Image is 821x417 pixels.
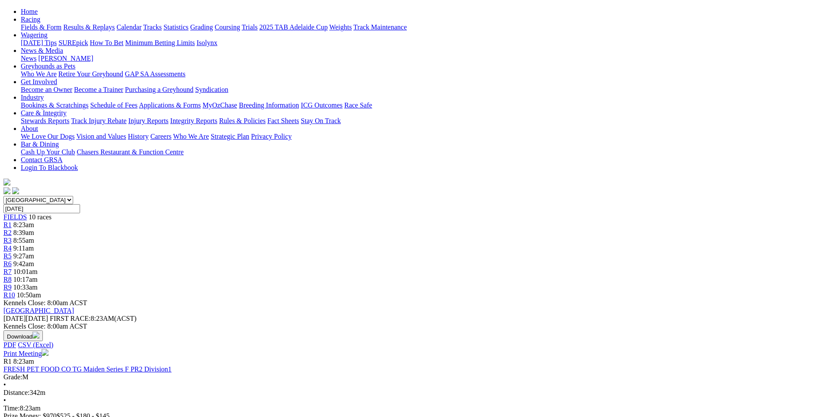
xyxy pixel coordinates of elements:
[21,62,75,70] a: Greyhounds as Pets
[3,244,12,252] a: R4
[3,404,818,412] div: 8:23am
[3,204,80,213] input: Select date
[21,70,57,78] a: Who We Are
[21,55,36,62] a: News
[3,381,6,388] span: •
[3,330,43,341] button: Download
[21,140,59,148] a: Bar & Dining
[12,187,19,194] img: twitter.svg
[3,315,48,322] span: [DATE]
[354,23,407,31] a: Track Maintenance
[21,16,40,23] a: Racing
[3,283,12,291] a: R9
[13,268,38,275] span: 10:01am
[3,221,12,228] span: R1
[21,31,48,39] a: Wagering
[21,8,38,15] a: Home
[3,260,12,267] a: R6
[21,86,818,94] div: Get Involved
[190,23,213,31] a: Grading
[241,23,258,31] a: Trials
[13,283,38,291] span: 10:33am
[90,101,137,109] a: Schedule of Fees
[13,358,34,365] span: 8:23am
[21,148,75,156] a: Cash Up Your Club
[3,397,6,404] span: •
[13,229,34,236] span: 8:39am
[21,23,818,31] div: Racing
[251,133,292,140] a: Privacy Policy
[13,252,34,260] span: 9:27am
[203,101,237,109] a: MyOzChase
[21,39,818,47] div: Wagering
[21,70,818,78] div: Greyhounds as Pets
[267,117,299,124] a: Fact Sheets
[29,213,52,221] span: 10 races
[211,133,249,140] a: Strategic Plan
[219,117,266,124] a: Rules & Policies
[63,23,115,31] a: Results & Replays
[13,221,34,228] span: 8:23am
[301,117,341,124] a: Stay On Track
[21,23,61,31] a: Fields & Form
[128,133,148,140] a: History
[3,341,818,349] div: Download
[3,358,12,365] span: R1
[3,299,87,306] span: Kennels Close: 8:00am ACST
[21,101,88,109] a: Bookings & Scratchings
[77,148,184,156] a: Chasers Restaurant & Function Centre
[3,365,171,373] a: FRESH PET FOOD CO TG Maiden Series F PR2 Division1
[21,156,62,163] a: Contact GRSA
[21,86,72,93] a: Become an Owner
[21,164,78,171] a: Login To Blackbook
[3,229,12,236] span: R2
[215,23,240,31] a: Coursing
[3,252,12,260] a: R5
[301,101,342,109] a: ICG Outcomes
[3,276,12,283] a: R8
[21,148,818,156] div: Bar & Dining
[3,187,10,194] img: facebook.svg
[3,373,818,381] div: M
[150,133,171,140] a: Careers
[344,101,372,109] a: Race Safe
[58,70,123,78] a: Retire Your Greyhound
[329,23,352,31] a: Weights
[3,213,27,221] span: FIELDS
[164,23,189,31] a: Statistics
[125,86,193,93] a: Purchasing a Greyhound
[50,315,90,322] span: FIRST RACE:
[76,133,126,140] a: Vision and Values
[259,23,328,31] a: 2025 TAB Adelaide Cup
[143,23,162,31] a: Tracks
[21,117,69,124] a: Stewards Reports
[21,101,818,109] div: Industry
[21,94,44,101] a: Industry
[21,109,67,117] a: Care & Integrity
[90,39,124,46] a: How To Bet
[173,133,209,140] a: Who We Are
[42,349,48,356] img: printer.svg
[128,117,168,124] a: Injury Reports
[3,237,12,244] a: R3
[116,23,142,31] a: Calendar
[3,291,15,299] a: R10
[3,373,23,381] span: Grade:
[3,350,48,357] a: Print Meeting
[21,55,818,62] div: News & Media
[3,389,29,396] span: Distance:
[3,268,12,275] a: R7
[13,237,34,244] span: 8:55am
[21,117,818,125] div: Care & Integrity
[50,315,136,322] span: 8:23AM(ACST)
[13,244,34,252] span: 9:11am
[3,179,10,186] img: logo-grsa-white.png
